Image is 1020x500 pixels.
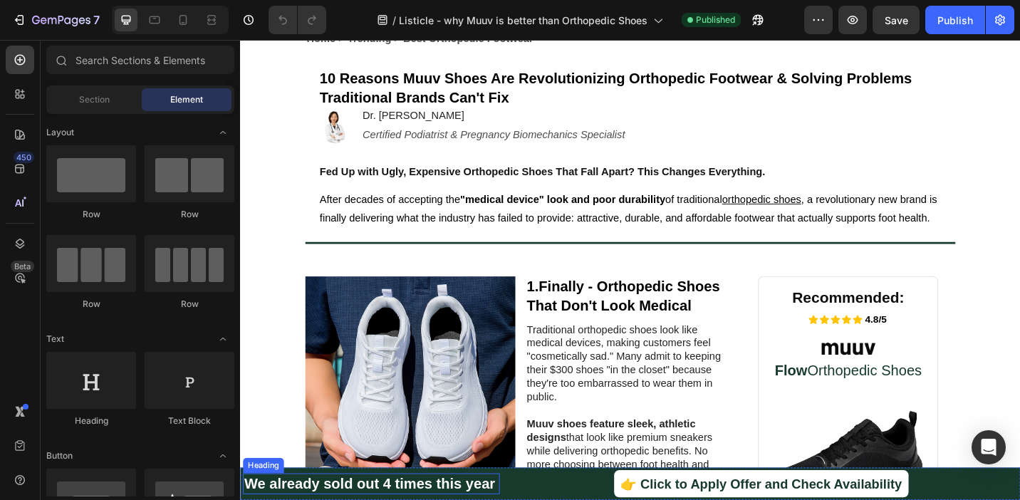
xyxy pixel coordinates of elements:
[314,414,541,488] p: that look like premium sneakers while delivering orthopedic benefits. No more choosing between fo...
[93,11,100,28] p: 7
[925,6,985,34] button: Publish
[212,121,234,144] span: Toggle open
[145,415,234,427] div: Text Block
[4,477,279,495] strong: We already sold out 4 times this year
[145,298,234,311] div: Row
[937,13,973,28] div: Publish
[528,169,615,181] u: orthopedic shoes
[392,13,396,28] span: /
[46,46,234,74] input: Search Sections & Elements
[586,354,621,372] strong: Flow
[885,14,908,26] span: Save
[241,169,466,181] strong: "medical device" look and poor durability
[314,311,541,400] p: Traditional orthopedic shoes look like medical devices, making customers feel "cosmetically sad."...
[212,444,234,467] span: Toggle open
[696,14,735,26] span: Published
[314,261,526,300] strong: Finally - Orthopedic Shoes That Don't Look Medical
[46,208,136,221] div: Row
[581,353,750,373] p: Orthopedic Shoes
[145,208,234,221] div: Row
[11,261,34,272] div: Beta
[417,474,725,499] p: 👉 Click to Apply Offer and Check Availability
[46,333,64,345] span: Text
[46,449,73,462] span: Button
[604,274,727,292] strong: Recommended:
[46,298,136,311] div: Row
[314,415,499,442] strong: Muuv shoes feature sleek, athletic designs
[79,93,110,106] span: Section
[399,13,647,28] span: Listicle - why Muuv is better than Orthopedic Shoes
[684,297,707,316] p: 4.8/5
[85,31,769,75] h1: 10 Reasons Muuv Shoes Are Revolutionizing Orthopedic Footwear & Solving Problems Traditional Bran...
[6,6,106,34] button: 7
[212,328,234,350] span: Toggle open
[87,138,575,150] strong: Fed Up with Ugly, Expensive Orthopedic Shoes That Fall Apart? This Changes Everything.
[134,76,422,91] p: Dr. [PERSON_NAME]
[269,6,326,34] div: Undo/Redo
[873,6,920,34] button: Save
[972,430,1006,464] div: Open Intercom Messenger
[87,169,764,202] span: After decades of accepting the of traditional , a revolutionary new brand is finally delivering w...
[14,152,34,163] div: 450
[631,326,699,352] img: gempages_577040654576648931-a2d01148-3a5d-48ef-a322-68aaed8e2788.png
[240,40,1020,500] iframe: Design area
[85,78,121,113] img: gempages_577040654576648931-d889633b-6038-490c-8228-06a7bb0c0308.jpg
[313,259,543,303] h2: 1.
[71,259,301,477] img: gempages_577040654576648931-03a05f09-028d-47cf-a9e7-f5e7b4d53f01.jpg
[46,126,74,139] span: Layout
[170,93,203,106] span: Element
[46,415,136,427] div: Heading
[6,460,45,473] div: Heading
[134,98,422,110] i: Certified Podiatrist & Pregnancy Biomechanics Specialist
